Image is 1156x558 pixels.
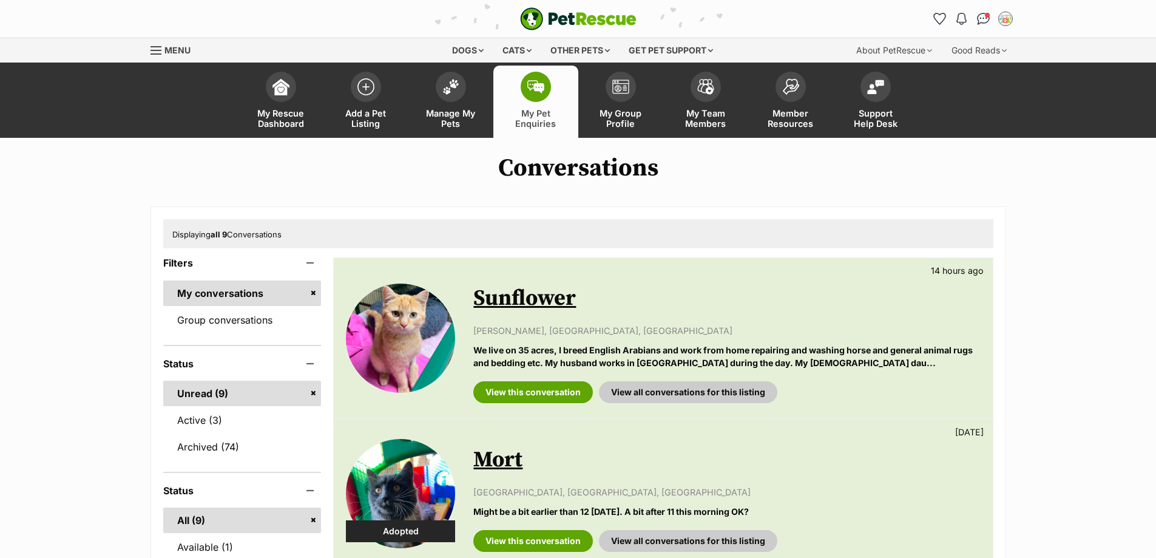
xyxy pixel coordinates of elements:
[211,230,227,239] strong: all 9
[867,80,884,94] img: help-desk-icon-fdf02630f3aa405de69fd3d07c3f3aa587a6932b1a1747fa1d2bba05be0121f9.svg
[163,257,322,268] header: Filters
[346,439,455,548] img: Mort
[930,9,1015,29] ul: Account quick links
[599,381,777,403] a: View all conversations for this listing
[164,45,191,55] span: Menu
[955,426,984,438] p: [DATE]
[931,264,984,277] p: 14 hours ago
[930,9,950,29] a: Favourites
[593,108,648,129] span: My Group Profile
[444,38,492,63] div: Dogs
[473,486,980,498] p: [GEOGRAPHIC_DATA], [GEOGRAPHIC_DATA], [GEOGRAPHIC_DATA]
[163,434,322,460] a: Archived (74)
[150,38,199,60] a: Menu
[473,530,593,552] a: View this conversation
[493,66,578,138] a: My Pet Enquiries
[952,9,972,29] button: Notifications
[473,324,980,337] p: [PERSON_NAME], [GEOGRAPHIC_DATA], [GEOGRAPHIC_DATA]
[339,108,393,129] span: Add a Pet Listing
[346,520,455,542] div: Adopted
[509,108,563,129] span: My Pet Enquiries
[782,78,799,95] img: member-resources-icon-8e73f808a243e03378d46382f2149f9095a855e16c252ad45f914b54edf8863c.svg
[974,9,993,29] a: Conversations
[542,38,618,63] div: Other pets
[996,9,1015,29] button: My account
[943,38,1015,63] div: Good Reads
[254,108,308,129] span: My Rescue Dashboard
[442,79,459,95] img: manage-my-pets-icon-02211641906a0b7f246fdf0571729dbe1e7629f14944591b6c1af311fb30b64b.svg
[520,7,637,30] img: logo-e224e6f780fb5917bec1dbf3a21bbac754714ae5b6737aabdf751b685950b380.svg
[956,13,966,25] img: notifications-46538b983faf8c2785f20acdc204bb7945ddae34d4c08c2a6579f10ce5e182be.svg
[357,78,374,95] img: add-pet-listing-icon-0afa8454b4691262ce3f59096e99ab1cd57d4a30225e0717b998d2c9b9846f56.svg
[494,38,540,63] div: Cats
[748,66,833,138] a: Member Resources
[172,230,282,239] span: Displaying Conversations
[520,7,637,30] a: PetRescue
[697,79,714,95] img: team-members-icon-5396bd8760b3fe7c0b43da4ab00e1e3bb1a5d9ba89233759b79545d2d3fc5d0d.svg
[163,307,322,333] a: Group conversations
[473,446,522,474] a: Mort
[663,66,748,138] a: My Team Members
[346,284,455,393] img: Sunflower
[848,108,903,129] span: Support Help Desk
[473,285,576,312] a: Sunflower
[163,485,322,496] header: Status
[238,66,323,138] a: My Rescue Dashboard
[323,66,408,138] a: Add a Pet Listing
[977,13,990,25] img: chat-41dd97257d64d25036548639549fe6c8038ab92f7586957e7f3b1b290dea8141.svg
[473,381,593,403] a: View this conversation
[527,80,544,94] img: pet-enquiries-icon-7e3ad2cf08bfb03b45e93fb7055b45f3efa6380592205ae92323e6603595dc1f.svg
[163,358,322,369] header: Status
[408,66,493,138] a: Manage My Pets
[163,381,322,406] a: Unread (9)
[578,66,663,138] a: My Group Profile
[163,508,322,533] a: All (9)
[833,66,918,138] a: Support Help Desk
[163,407,322,433] a: Active (3)
[620,38,722,63] div: Get pet support
[272,78,289,95] img: dashboard-icon-eb2f2d2d3e046f16d808141f083e7271f6b2e854fb5c12c21221c1fb7104beca.svg
[163,281,322,306] a: My conversations
[763,108,818,129] span: Member Resources
[999,13,1012,25] img: Wingecarribee Animal shelter profile pic
[848,38,941,63] div: About PetRescue
[473,344,980,370] p: We live on 35 acres, I breed English Arabians and work from home repairing and washing horse and ...
[473,505,980,518] p: Might be a bit earlier than 12 [DATE]. A bit after 11 this morning OK?
[612,80,629,94] img: group-profile-icon-3fa3cf56718a62981997c0bc7e787c4b2cf8bcc04b72c1350f741eb67cf2f40e.svg
[599,530,777,552] a: View all conversations for this listing
[424,108,478,129] span: Manage My Pets
[678,108,733,129] span: My Team Members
